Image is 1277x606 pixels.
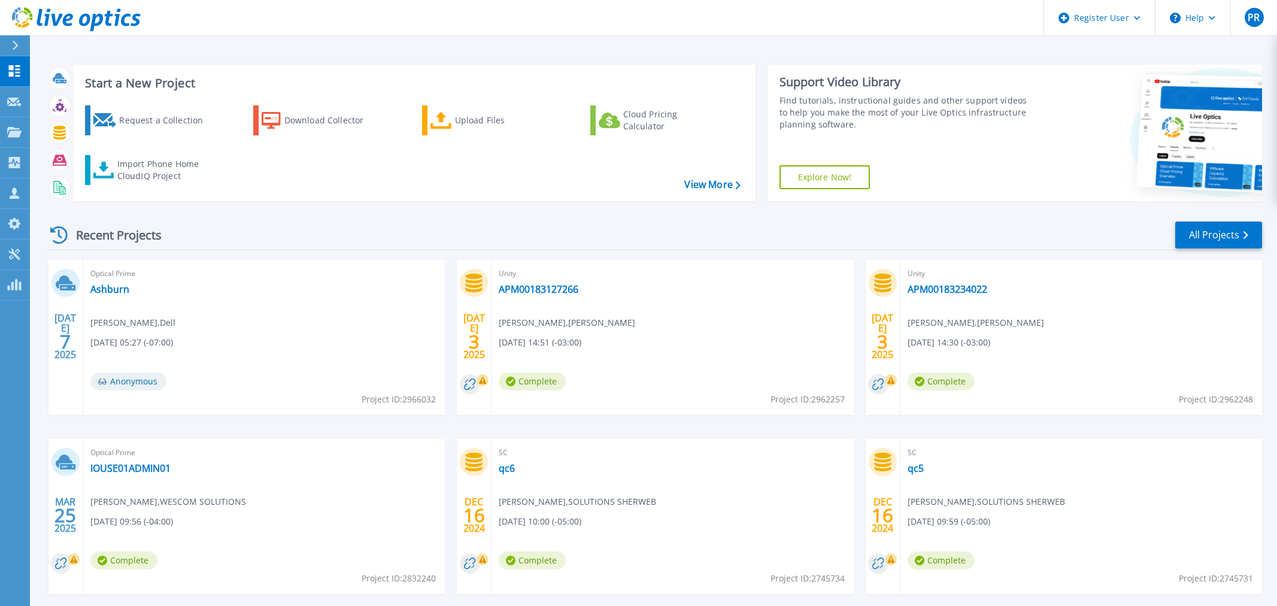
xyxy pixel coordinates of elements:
[90,446,438,459] span: Optical Prime
[85,77,740,90] h3: Start a New Project
[1248,13,1260,22] span: PR
[908,446,1255,459] span: SC
[253,105,387,135] a: Download Collector
[908,336,990,349] span: [DATE] 14:30 (-03:00)
[908,372,975,390] span: Complete
[779,95,1033,131] div: Find tutorials, instructional guides and other support videos to help you make the most of your L...
[422,105,556,135] a: Upload Files
[54,493,77,537] div: MAR 2025
[499,495,656,508] span: [PERSON_NAME] , SOLUTIONS SHERWEB
[908,462,924,474] a: qc5
[499,316,635,329] span: [PERSON_NAME] , [PERSON_NAME]
[362,393,436,406] span: Project ID: 2966032
[54,314,77,358] div: [DATE] 2025
[779,74,1033,90] div: Support Video Library
[908,552,975,569] span: Complete
[469,337,480,347] span: 3
[590,105,724,135] a: Cloud Pricing Calculator
[771,393,845,406] span: Project ID: 2962257
[499,462,515,474] a: qc6
[90,283,129,295] a: Ashburn
[908,316,1044,329] span: [PERSON_NAME] , [PERSON_NAME]
[119,108,215,132] div: Request a Collection
[362,572,436,585] span: Project ID: 2832240
[499,336,581,349] span: [DATE] 14:51 (-03:00)
[871,314,894,358] div: [DATE] 2025
[54,510,76,520] span: 25
[908,283,987,295] a: APM00183234022
[499,372,566,390] span: Complete
[872,510,893,520] span: 16
[499,552,566,569] span: Complete
[1175,222,1262,249] a: All Projects
[90,336,173,349] span: [DATE] 05:27 (-07:00)
[455,108,551,132] div: Upload Files
[1179,572,1253,585] span: Project ID: 2745731
[908,515,990,528] span: [DATE] 09:59 (-05:00)
[284,108,380,132] div: Download Collector
[85,105,219,135] a: Request a Collection
[499,267,846,280] span: Unity
[684,179,740,190] a: View More
[90,552,157,569] span: Complete
[117,158,211,182] div: Import Phone Home CloudIQ Project
[499,515,581,528] span: [DATE] 10:00 (-05:00)
[499,446,846,459] span: SC
[90,462,171,474] a: IOUSE01ADMIN01
[908,267,1255,280] span: Unity
[463,510,485,520] span: 16
[90,515,173,528] span: [DATE] 09:56 (-04:00)
[871,493,894,537] div: DEC 2024
[463,493,486,537] div: DEC 2024
[499,283,578,295] a: APM00183127266
[90,495,246,508] span: [PERSON_NAME] , WESCOM SOLUTIONS
[463,314,486,358] div: [DATE] 2025
[90,316,175,329] span: [PERSON_NAME] , Dell
[877,337,888,347] span: 3
[60,337,71,347] span: 7
[90,267,438,280] span: Optical Prime
[771,572,845,585] span: Project ID: 2745734
[623,108,719,132] div: Cloud Pricing Calculator
[908,495,1065,508] span: [PERSON_NAME] , SOLUTIONS SHERWEB
[1179,393,1253,406] span: Project ID: 2962248
[46,220,178,250] div: Recent Projects
[779,165,870,189] a: Explore Now!
[90,372,166,390] span: Anonymous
